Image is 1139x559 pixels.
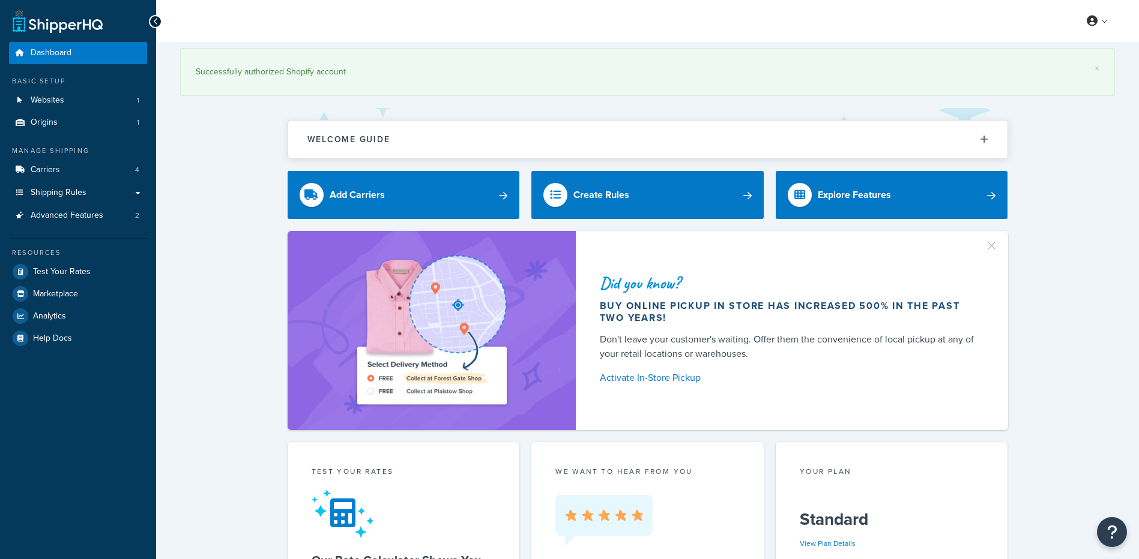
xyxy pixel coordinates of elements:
p: we want to hear from you [555,466,740,477]
span: Analytics [33,311,66,321]
button: Welcome Guide [288,121,1008,158]
a: Dashboard [9,42,147,64]
div: Add Carriers [330,187,385,203]
div: Successfully authorized Shopify account [196,64,1099,80]
li: Advanced Features [9,205,147,227]
span: Shipping Rules [31,188,86,198]
span: Test Your Rates [33,267,91,277]
a: Marketplace [9,283,147,305]
a: Help Docs [9,327,147,349]
li: Carriers [9,159,147,181]
div: Manage Shipping [9,146,147,156]
span: 1 [137,95,139,106]
div: Test your rates [312,466,496,480]
a: Test Your Rates [9,261,147,282]
span: Marketplace [33,289,78,299]
div: Create Rules [573,187,629,203]
span: Advanced Features [31,211,103,221]
h5: Standard [800,510,984,529]
a: Analytics [9,305,147,327]
div: Explore Features [818,187,891,203]
span: Origins [31,118,58,128]
div: Did you know? [600,275,979,291]
a: Create Rules [531,171,764,219]
div: Basic Setup [9,76,147,86]
span: 2 [135,211,139,221]
a: Activate In-Store Pickup [600,369,979,386]
span: Help Docs [33,333,72,344]
div: Your Plan [800,466,984,480]
a: Shipping Rules [9,182,147,204]
a: Origins1 [9,112,147,134]
button: Open Resource Center [1097,517,1127,547]
div: Resources [9,248,147,258]
h2: Welcome Guide [307,135,390,144]
a: Carriers4 [9,159,147,181]
span: Dashboard [31,48,71,58]
a: View Plan Details [800,538,856,549]
span: Carriers [31,165,60,175]
a: Explore Features [776,171,1008,219]
img: ad-shirt-map-b0359fc47e01cab431d101c4b569394f6a03f54285957d908178d52f29eb9668.png [323,249,540,412]
li: Origins [9,112,147,134]
span: Websites [31,95,64,106]
span: 4 [135,165,139,175]
a: × [1095,64,1099,73]
li: Websites [9,89,147,112]
div: Buy online pickup in store has increased 500% in the past two years! [600,300,979,324]
div: Don't leave your customer's waiting. Offer them the convenience of local pickup at any of your re... [600,332,979,361]
a: Add Carriers [288,171,520,219]
a: Advanced Features2 [9,205,147,227]
a: Websites1 [9,89,147,112]
span: 1 [137,118,139,128]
